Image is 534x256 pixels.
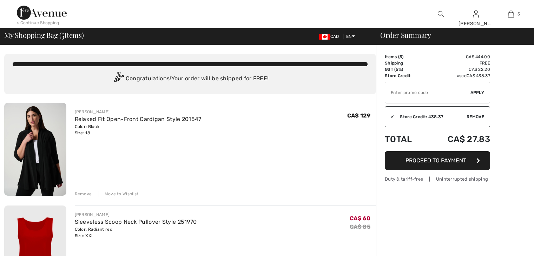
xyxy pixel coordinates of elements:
span: CA$ 129 [347,112,370,119]
button: Proceed to Payment [385,151,490,170]
td: GST (5%) [385,66,426,73]
div: Store Credit: 438.37 [394,114,467,120]
a: Sleeveless Scoop Neck Pullover Style 251970 [75,218,197,225]
span: 5 [61,30,64,39]
span: Remove [467,114,484,120]
div: [PERSON_NAME] [459,20,493,27]
td: Items ( ) [385,54,426,60]
img: 1ère Avenue [17,6,67,20]
div: ✔ [385,114,394,120]
img: Relaxed Fit Open-Front Cardigan Style 201547 [4,103,66,196]
td: CA$ 22.20 [426,66,490,73]
a: Sign In [473,11,479,17]
div: Move to Wishlist [99,191,139,197]
div: Order Summary [372,32,530,39]
td: CA$ 444.00 [426,54,490,60]
input: Promo code [385,82,470,103]
div: Remove [75,191,92,197]
td: Total [385,127,426,151]
span: My Shopping Bag ( Items) [4,32,84,39]
img: Congratulation2.svg [112,72,126,86]
img: Canadian Dollar [319,34,330,40]
a: Relaxed Fit Open-Front Cardigan Style 201547 [75,116,202,122]
span: CAD [319,34,342,39]
td: Free [426,60,490,66]
span: Proceed to Payment [406,157,466,164]
td: used [426,73,490,79]
img: search the website [438,10,444,18]
div: Congratulations! Your order will be shipped for FREE! [13,72,368,86]
img: My Info [473,10,479,18]
span: 5 [400,54,402,59]
td: Shipping [385,60,426,66]
span: Apply [470,89,484,96]
div: [PERSON_NAME] [75,211,197,218]
a: 5 [494,10,528,18]
s: CA$ 85 [350,223,370,230]
div: Color: Black Size: 18 [75,123,202,136]
td: CA$ 27.83 [426,127,490,151]
span: 5 [517,11,520,17]
div: Color: Radiant red Size: XXL [75,226,197,239]
span: CA$ 438.37 [467,73,490,78]
div: Duty & tariff-free | Uninterrupted shipping [385,176,490,182]
span: EN [346,34,355,39]
span: CA$ 60 [350,215,370,222]
td: Store Credit [385,73,426,79]
div: < Continue Shopping [17,20,59,26]
img: My Bag [508,10,514,18]
div: [PERSON_NAME] [75,109,202,115]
